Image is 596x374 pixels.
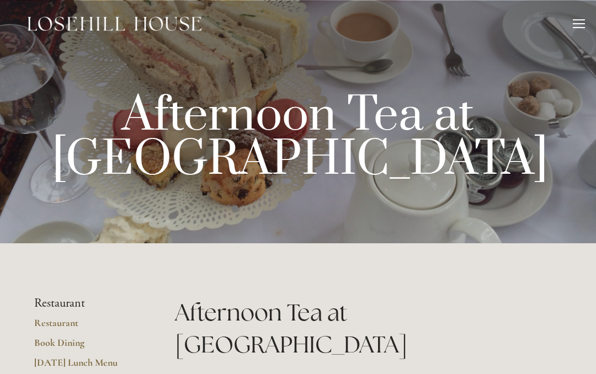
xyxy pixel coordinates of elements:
a: Book Dining [34,336,140,356]
a: Restaurant [34,317,140,336]
li: Restaurant [34,296,140,311]
img: Losehill House [28,17,201,31]
h1: Afternoon Tea at [GEOGRAPHIC_DATA] [175,296,562,361]
p: Afternoon Tea at [GEOGRAPHIC_DATA] [52,94,544,182]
